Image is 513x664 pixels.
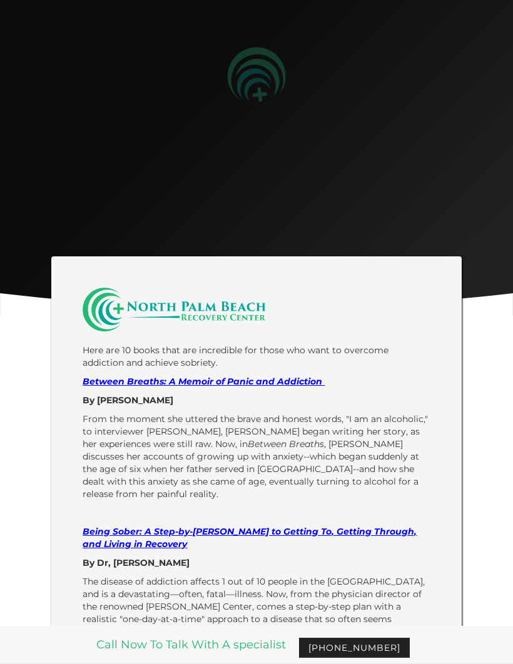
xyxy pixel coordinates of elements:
a: Being Sober: A Step-by-[PERSON_NAME] to Getting To, Getting Through, and Living in Recovery [83,526,417,550]
strong: By Dr, [PERSON_NAME] [83,557,190,568]
em: Between Breaths [248,438,324,450]
p: The disease of addiction affects 1 out of 10 people in the [GEOGRAPHIC_DATA], and is a devastatin... [83,575,430,638]
strong: By [PERSON_NAME] [83,395,173,406]
a: Between Breaths: A Memoir of Panic and Addiction [83,376,325,387]
p: ‍ [83,506,430,519]
p: From the moment she uttered the brave and honest words, "I am an alcoholic," to interviewer [PERS... [83,413,430,500]
a: [PHONE_NUMBER] [298,637,410,658]
p: Here are 10 books that are incredible for those who want to overcome addiction and achieve sobriety. [83,344,430,369]
em: Between Breaths: A Memoir of Panic and Addiction [83,376,322,387]
div: [PHONE_NUMBER] [308,641,400,654]
a: Call Now To Talk With A specialist [96,639,286,650]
